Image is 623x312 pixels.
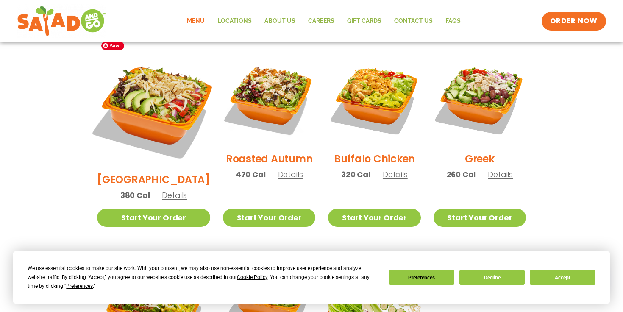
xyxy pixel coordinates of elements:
a: ORDER NOW [542,12,606,31]
div: Cookie Consent Prompt [13,251,610,304]
a: Careers [302,11,341,31]
a: About Us [258,11,302,31]
h2: Roasted Autumn [226,151,313,166]
h2: Greek [465,151,495,166]
a: GIFT CARDS [341,11,388,31]
span: ORDER NOW [550,16,598,26]
span: 260 Cal [447,169,476,180]
img: Product photo for Greek Salad [434,53,526,145]
span: 470 Cal [236,169,266,180]
span: Preferences [66,283,93,289]
span: Details [383,169,408,180]
span: Details [162,190,187,201]
img: Product photo for Roasted Autumn Salad [223,53,315,145]
img: Product photo for Buffalo Chicken Salad [328,53,420,145]
a: Start Your Order [223,209,315,227]
h2: Buffalo Chicken [334,151,415,166]
img: new-SAG-logo-768×292 [17,4,106,38]
nav: Menu [181,11,467,31]
a: Start Your Order [328,209,420,227]
a: Menu [181,11,211,31]
span: Save [101,42,124,50]
span: 380 Cal [120,189,150,201]
a: Contact Us [388,11,439,31]
a: FAQs [439,11,467,31]
button: Accept [530,270,595,285]
button: Preferences [389,270,454,285]
h2: [GEOGRAPHIC_DATA] [97,172,210,187]
a: Locations [211,11,258,31]
span: Cookie Policy [237,274,267,280]
img: Product photo for BBQ Ranch Salad [87,43,220,175]
a: Start Your Order [97,209,210,227]
span: Details [278,169,303,180]
a: Start Your Order [434,209,526,227]
div: We use essential cookies to make our site work. With your consent, we may also use non-essential ... [28,264,378,291]
button: Decline [459,270,525,285]
span: 320 Cal [341,169,370,180]
span: Details [488,169,513,180]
